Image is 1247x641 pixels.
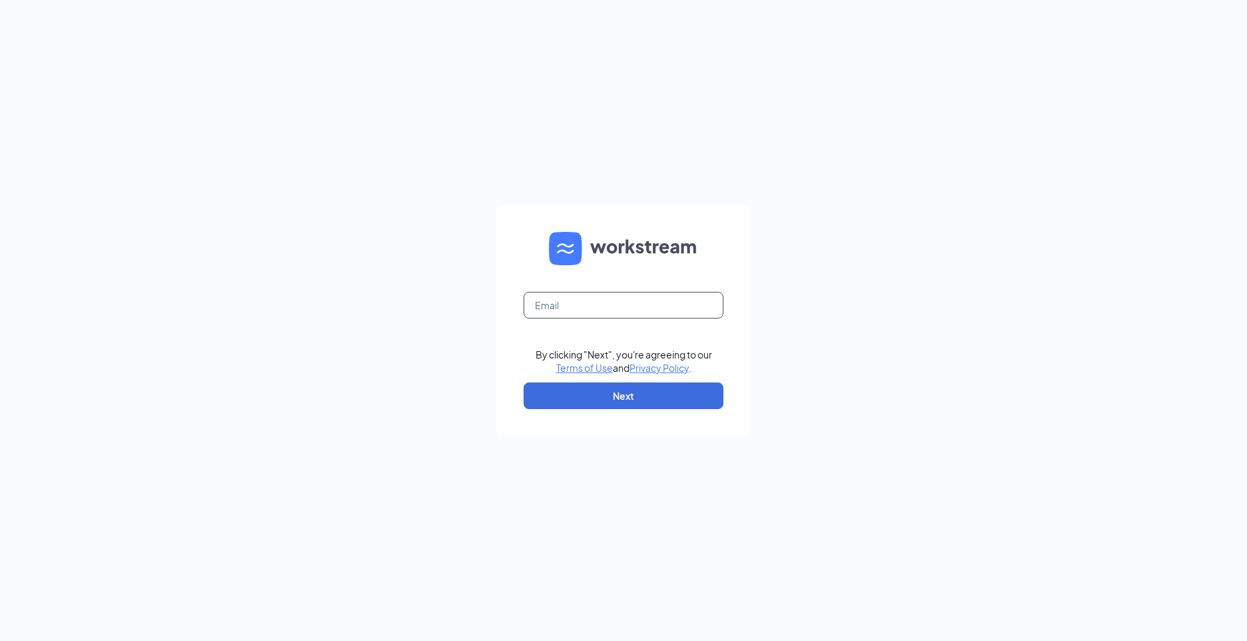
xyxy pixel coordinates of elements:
a: Terms of Use [556,362,613,374]
input: Email [524,292,723,319]
img: WS logo and Workstream text [549,232,698,265]
div: By clicking "Next", you're agreeing to our and . [536,348,712,374]
button: Next [524,382,723,409]
a: Privacy Policy [629,362,689,374]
